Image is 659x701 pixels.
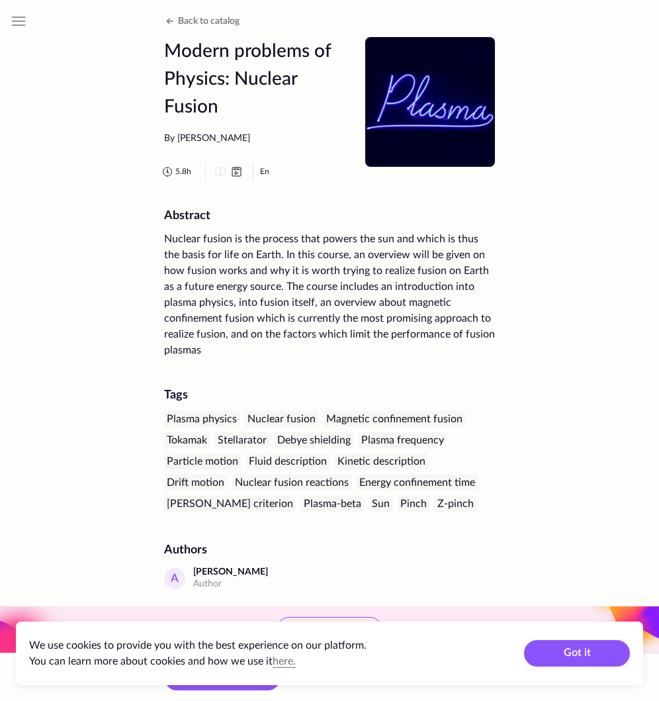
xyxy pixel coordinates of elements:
[273,656,296,667] a: here.
[335,453,428,469] div: Kinetic description
[524,640,630,667] button: Got it
[435,496,476,512] div: Z-pinch
[175,166,191,177] span: 5.8 h
[359,432,447,448] div: Plasma frequency
[178,17,240,26] span: Back to catalog
[193,578,268,591] div: Author
[193,566,268,578] div: [PERSON_NAME]
[164,411,240,427] div: Plasma physics
[164,209,495,224] h2: Abstract
[164,568,185,589] div: A
[232,475,351,491] div: Nuclear fusion reactions
[275,432,353,448] div: Debye shielding
[164,432,210,448] div: Tokamak
[164,496,296,512] div: [PERSON_NAME] criterion
[164,231,495,358] div: Nuclear fusion is the process that powers the sun and which is thus the basis for life on Earth. ...
[164,453,241,469] div: Particle motion
[245,411,318,427] div: Nuclear fusion
[164,542,495,558] div: Authors
[29,640,367,667] span: We use cookies to provide you with the best experience on our platform. You can learn more about ...
[246,453,329,469] div: Fluid description
[164,387,495,403] div: Tags
[260,167,269,175] abbr: English
[164,37,349,120] h1: Modern problems of Physics: Nuclear Fusion
[277,617,382,642] button: Rate the course
[398,496,429,512] div: Pinch
[357,475,478,491] div: Energy confinement time
[164,132,349,146] div: By [PERSON_NAME]
[215,432,269,448] div: Stellarator
[162,13,240,29] button: Back to catalog
[369,496,392,512] div: Sun
[324,411,465,427] div: Magnetic confinement fusion
[164,475,227,491] div: Drift motion
[301,496,364,512] div: Plasma-beta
